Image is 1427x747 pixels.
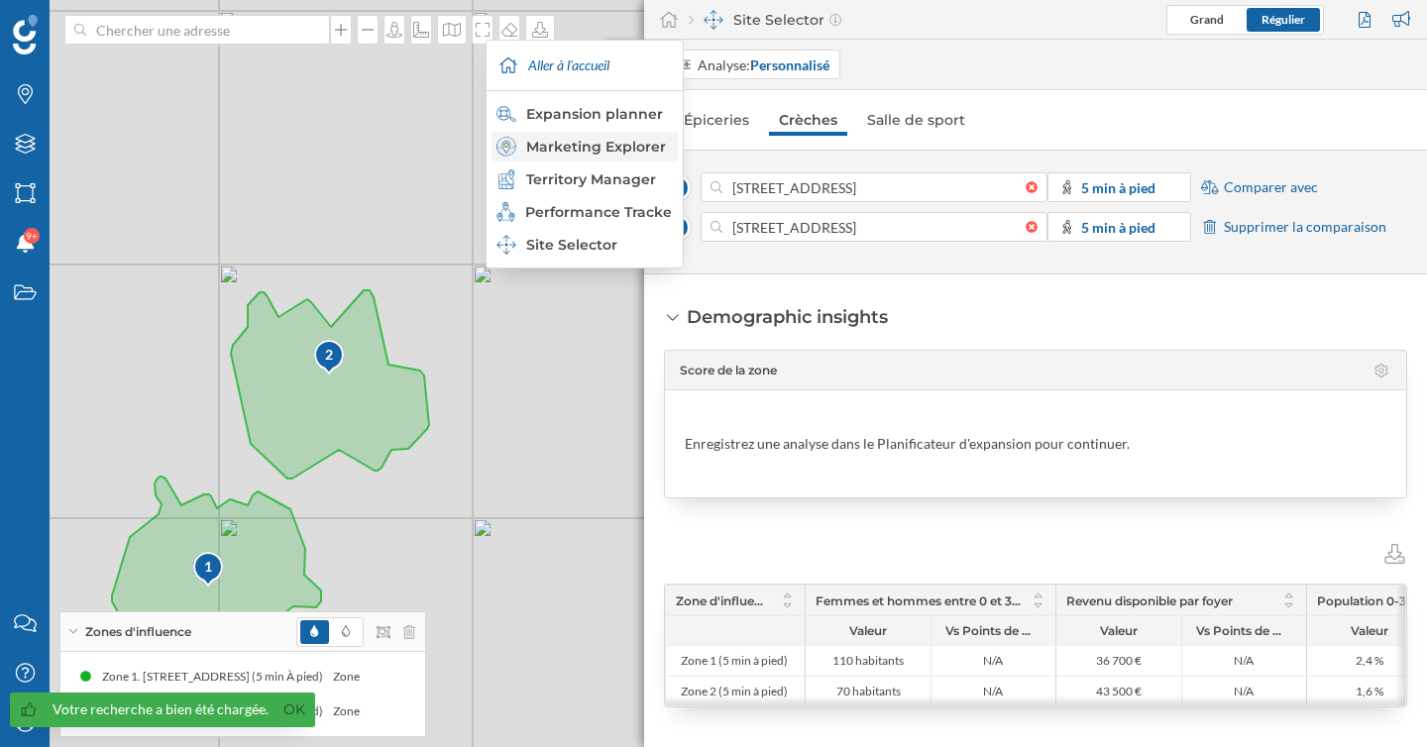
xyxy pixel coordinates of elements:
[698,54,829,75] div: Analyse:
[496,137,671,157] div: Marketing Explorer
[1351,623,1388,638] span: Valeur
[496,169,516,189] img: territory-manager.svg
[313,339,343,374] div: 2
[26,226,38,246] span: 9+
[13,15,38,54] img: Logo Geoblink
[496,137,516,157] img: explorer--hover.svg
[53,699,269,719] div: Votre recherche a bien été chargée.
[85,623,191,641] span: Zones d'influence
[769,104,847,136] a: Crèches
[674,104,759,136] a: Épiceries
[192,551,222,587] div: 1
[313,339,347,377] img: pois-map-marker.svg
[299,667,530,687] div: Zone 1. [STREET_ADDRESS] (5 min À pied)
[983,683,1003,700] span: N/A
[1196,623,1291,638] span: Vs Points de mon réseau
[1224,217,1386,237] span: Supprimer la comparaison
[681,684,788,699] span: Zone 2 (5 min à pied)
[1262,12,1305,27] span: Régulier
[1224,177,1318,197] span: Comparer avec
[676,593,770,608] span: Zone d'influence
[832,653,904,669] span: 110 habitants
[40,14,136,32] span: Assistance
[1234,683,1254,700] span: N/A
[496,169,671,189] div: Territory Manager
[816,593,1021,608] span: Femmes et hommes entre 0 et 3 ans
[1190,12,1224,27] span: Grand
[1100,623,1138,638] span: Valeur
[278,698,310,721] a: Ok
[1081,179,1155,196] strong: 5 min à pied
[681,653,788,669] span: Zone 1 (5 min à pied)
[496,235,671,255] div: Site Selector
[1234,652,1254,670] span: N/A
[496,104,516,124] img: search-areas.svg
[496,104,671,124] div: Expansion planner
[687,304,888,330] div: Demographic insights
[1081,219,1155,236] strong: 5 min à pied
[857,104,975,136] a: Salle de sport
[192,551,226,589] img: pois-map-marker.svg
[1356,684,1383,699] span: 1,6 %
[849,623,887,638] span: Valeur
[685,434,1130,454] div: Enregistrez une analyse dans le Planificateur d'expansion pour continuer.
[983,652,1003,670] span: N/A
[750,56,829,73] strong: Personnalisé
[1096,684,1142,699] span: 43 500 €
[945,623,1041,638] span: Vs Points de mon réseau
[704,10,723,30] img: dashboards-manager.svg
[689,10,841,30] div: Site Selector
[492,41,678,90] div: Aller à l'accueil
[1066,593,1233,608] span: Revenu disponible par foyer
[313,345,346,365] div: 2
[496,235,516,255] img: dashboards-manager.svg
[1356,653,1383,669] span: 2,4 %
[68,667,299,687] div: Zone 1. [STREET_ADDRESS] (5 min À pied)
[1096,653,1142,669] span: 36 700 €
[836,684,901,699] span: 70 habitants
[496,202,515,222] img: monitoring-360.svg
[680,362,777,379] span: Score de la zone
[496,202,671,222] div: Performance Tracker
[192,557,225,577] div: 1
